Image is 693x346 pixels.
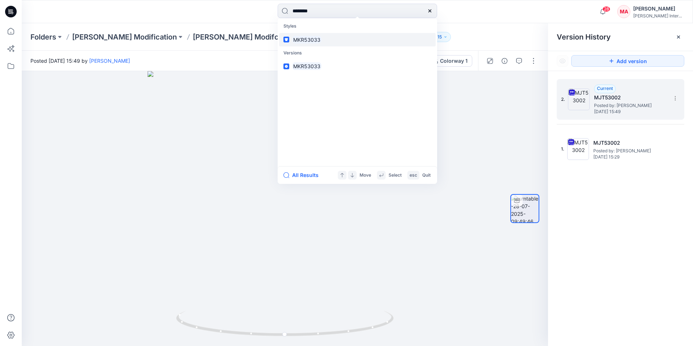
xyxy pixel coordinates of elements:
[676,34,681,40] button: Close
[597,86,613,91] span: Current
[602,6,610,12] span: 28
[499,55,510,67] button: Details
[557,55,568,67] button: Show Hidden Versions
[568,88,590,110] img: MJT53002
[633,13,684,18] div: [PERSON_NAME] International
[511,195,539,222] img: turntable-28-07-2025-09:49:46
[279,59,436,73] a: MKR53033
[279,46,436,60] p: Versions
[593,147,666,155] span: Posted by: Astrid Niegsch
[292,36,321,44] mark: MKR53033
[561,96,565,103] span: 2.
[89,58,130,64] a: [PERSON_NAME]
[283,171,323,180] button: All Results
[389,172,402,179] p: Select
[561,146,564,152] span: 1.
[279,20,436,33] p: Styles
[279,33,436,46] a: MKR53033
[594,102,667,109] span: Posted by: Astrid Niegsch
[292,62,321,70] mark: MKR53033
[440,57,468,65] div: Colorway 1
[30,57,130,65] span: Posted [DATE] 15:49 by
[410,172,417,179] p: esc
[593,139,666,147] h5: MJT53002
[557,33,611,41] span: Version History
[72,32,177,42] a: [PERSON_NAME] Modification
[633,4,684,13] div: [PERSON_NAME]
[427,55,472,67] button: Colorway 1
[193,32,335,42] a: [PERSON_NAME] Modifcation Board Men
[617,5,630,18] div: MA
[571,55,684,67] button: Add version
[594,93,667,102] h5: MJT53002
[567,138,589,160] img: MJT53002
[437,33,442,41] p: 15
[593,155,666,160] span: [DATE] 15:29
[360,172,371,179] p: Move
[428,32,451,42] button: 15
[594,109,667,114] span: [DATE] 15:49
[422,172,431,179] p: Quit
[30,32,56,42] a: Folders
